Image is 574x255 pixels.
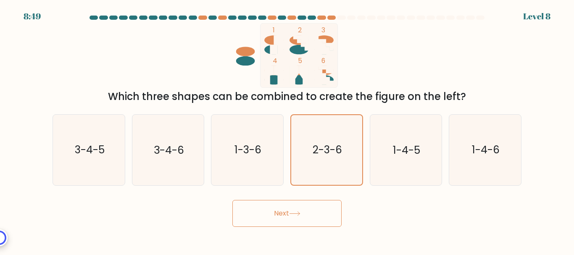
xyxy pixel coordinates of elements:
[273,56,278,66] tspan: 4
[74,143,104,158] text: 3-4-5
[232,200,342,227] button: Next
[58,89,516,104] div: Which three shapes can be combined to create the figure on the left?
[313,142,342,157] text: 2-3-6
[24,10,41,23] div: 8:49
[234,143,261,158] text: 1-3-6
[321,25,325,35] tspan: 3
[298,25,302,35] tspan: 2
[472,143,500,158] text: 1-4-6
[273,25,275,35] tspan: 1
[523,10,550,23] div: Level 8
[393,143,420,158] text: 1-4-5
[154,143,184,158] text: 3-4-6
[298,56,303,66] tspan: 5
[321,56,325,66] tspan: 6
